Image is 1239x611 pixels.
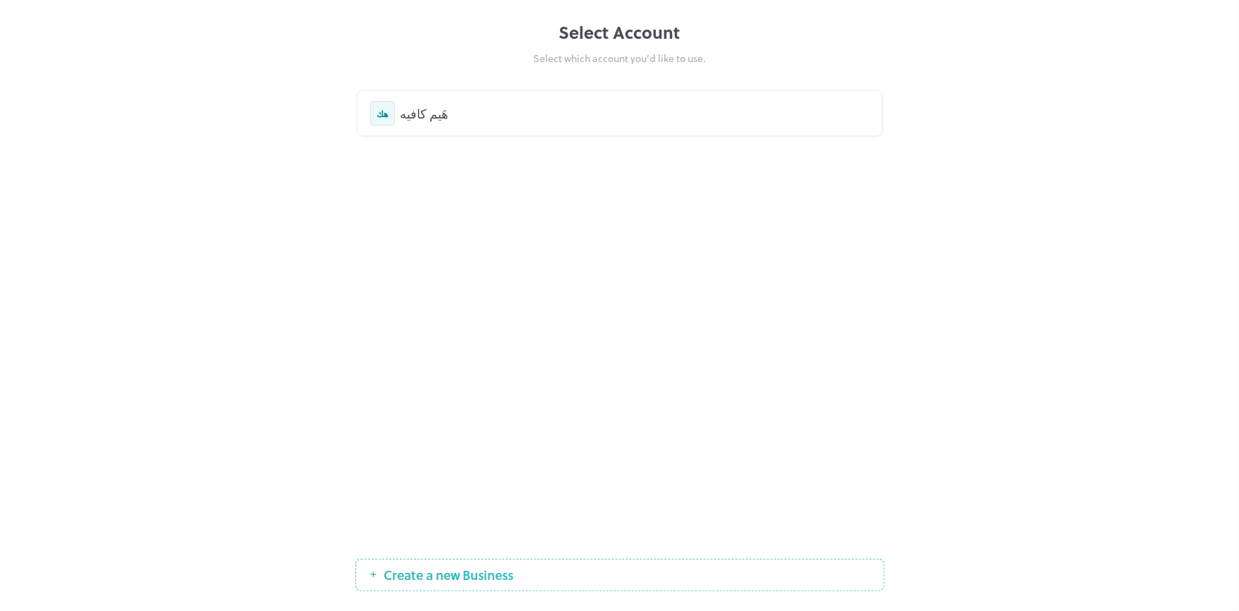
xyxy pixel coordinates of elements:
[355,51,884,66] div: Select which account you’d like to use.
[355,20,884,45] div: Select Account
[370,101,395,126] div: هك
[355,559,884,591] button: Create a new Business
[377,568,520,582] span: Create a new Business
[401,104,869,123] div: هَيم كافيه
